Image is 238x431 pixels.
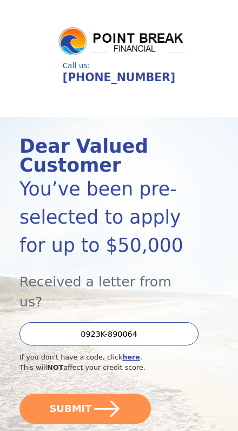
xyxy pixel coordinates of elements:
div: Dear Valued Customer [19,137,189,174]
div: Call us: [63,62,175,69]
div: If you don't have a code, click . [19,352,189,362]
span: NOT [47,363,63,371]
input: Enter your Offer Code: [19,322,199,345]
div: Received a letter from us? [19,259,189,312]
a: here [122,353,140,361]
button: SUBMIT [19,394,151,424]
a: [PHONE_NUMBER] [63,71,175,84]
img: logo.png [57,26,187,57]
div: This will affect your credit score. [19,362,189,373]
div: You’ve been pre-selected to apply for up to $50,000 [19,175,189,259]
